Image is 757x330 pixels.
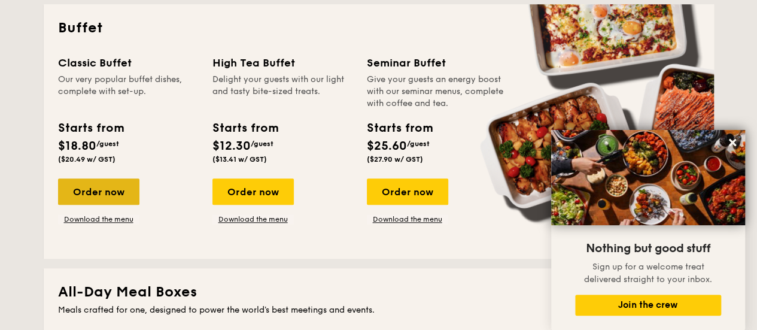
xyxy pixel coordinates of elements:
div: High Tea Buffet [212,55,352,71]
img: DSC07876-Edit02-Large.jpeg [551,130,745,225]
span: /guest [407,140,430,148]
div: Delight your guests with our light and tasty bite-sized treats. [212,74,352,110]
div: Starts from [212,119,278,137]
h2: All-Day Meal Boxes [58,283,700,302]
a: Download the menu [367,214,448,224]
span: ($20.49 w/ GST) [58,155,115,164]
div: Order now [58,178,139,205]
span: /guest [96,140,119,148]
button: Close [723,133,742,152]
button: Join the crew [575,295,721,316]
span: $25.60 [367,139,407,153]
span: /guest [251,140,273,148]
span: ($13.41 w/ GST) [212,155,267,164]
div: Order now [367,178,448,205]
div: Our very popular buffet dishes, complete with set-up. [58,74,198,110]
a: Download the menu [212,214,294,224]
div: Give your guests an energy boost with our seminar menus, complete with coffee and tea. [367,74,507,110]
span: $12.30 [212,139,251,153]
span: Nothing but good stuff [586,241,710,256]
div: Order now [212,178,294,205]
div: Seminar Buffet [367,55,507,71]
div: Starts from [58,119,123,137]
div: Meals crafted for one, designed to power the world's best meetings and events. [58,304,700,316]
span: $18.80 [58,139,96,153]
a: Download the menu [58,214,139,224]
h2: Buffet [58,19,700,38]
div: Classic Buffet [58,55,198,71]
span: ($27.90 w/ GST) [367,155,423,164]
div: Starts from [367,119,432,137]
span: Sign up for a welcome treat delivered straight to your inbox. [584,262,712,284]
